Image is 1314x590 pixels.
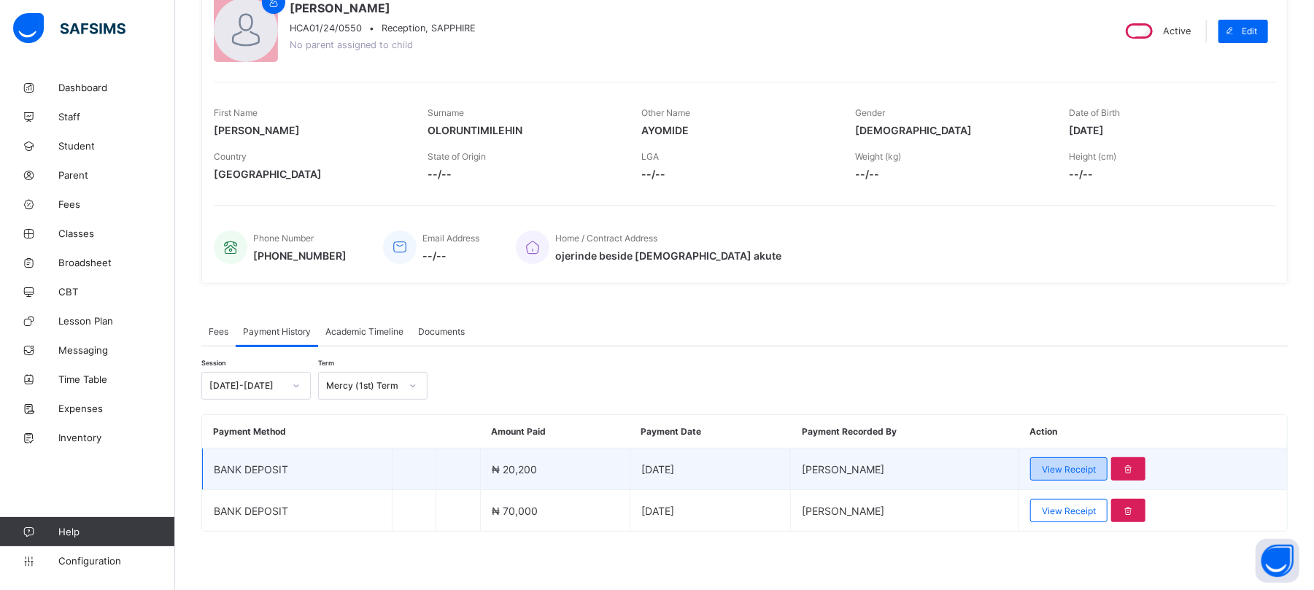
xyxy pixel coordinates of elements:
span: Configuration [58,555,174,567]
span: Home / Contract Address [555,233,657,244]
span: Email Address [422,233,479,244]
span: Staff [58,111,175,123]
th: Amount Paid [480,415,630,449]
span: [PERSON_NAME] [802,463,884,476]
span: Payment History [243,326,311,337]
span: Weight (kg) [855,151,901,162]
span: ₦ 70,000 [492,505,538,517]
span: Reception, SAPPHIRE [382,23,476,34]
span: Time Table [58,373,175,385]
div: [DATE]-[DATE] [209,381,284,392]
span: Messaging [58,344,175,356]
span: Gender [855,107,885,118]
span: Fees [209,326,228,337]
span: --/-- [422,249,479,262]
span: ojerinde beside [DEMOGRAPHIC_DATA] akute [555,249,781,262]
span: First Name [214,107,258,118]
span: [PERSON_NAME] [214,124,406,136]
span: Other Name [641,107,690,118]
span: Classes [58,228,175,239]
span: ₦ 20,200 [492,463,537,476]
span: --/-- [428,168,619,180]
span: Height (cm) [1069,151,1116,162]
span: Country [214,151,247,162]
span: --/-- [1069,168,1261,180]
span: Active [1163,26,1191,36]
span: LGA [641,151,659,162]
span: View Receipt [1042,464,1096,475]
span: --/-- [855,168,1047,180]
span: Broadsheet [58,257,175,268]
span: [DEMOGRAPHIC_DATA] [855,124,1047,136]
span: Fees [58,198,175,210]
span: Surname [428,107,464,118]
span: View Receipt [1042,505,1096,516]
span: AYOMIDE [641,124,833,136]
div: • [290,23,476,34]
span: Student [58,140,175,152]
span: [GEOGRAPHIC_DATA] [214,168,406,180]
div: Mercy (1st) Term [326,381,401,392]
span: Edit [1242,26,1257,36]
span: Date of Birth [1069,107,1120,118]
span: Expenses [58,403,175,414]
span: No parent assigned to child [290,39,413,50]
span: --/-- [641,168,833,180]
span: HCA01/24/0550 [290,23,362,34]
span: Documents [418,326,465,337]
span: [PERSON_NAME] [802,505,884,517]
span: [DATE] [641,463,674,476]
span: BANK DEPOSIT [214,505,288,517]
th: Action [1019,415,1287,449]
img: safsims [13,13,125,44]
span: Academic Timeline [325,326,403,337]
span: [DATE] [1069,124,1261,136]
span: Parent [58,169,175,181]
span: [PERSON_NAME] [290,1,476,15]
span: Lesson Plan [58,315,175,327]
span: Help [58,526,174,537]
span: Session [201,359,225,367]
span: [DATE] [641,505,674,517]
th: Payment Date [630,415,791,449]
span: OLORUNTIMILEHIN [428,124,619,136]
span: [PHONE_NUMBER] [253,249,347,262]
span: Term [318,359,334,367]
span: State of Origin [428,151,486,162]
th: Payment Method [203,415,393,449]
span: Phone Number [253,233,314,244]
span: Inventory [58,432,175,443]
span: CBT [58,286,175,298]
span: BANK DEPOSIT [214,463,288,476]
span: Dashboard [58,82,175,93]
th: Payment Recorded By [791,415,1019,449]
button: Open asap [1256,539,1299,583]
